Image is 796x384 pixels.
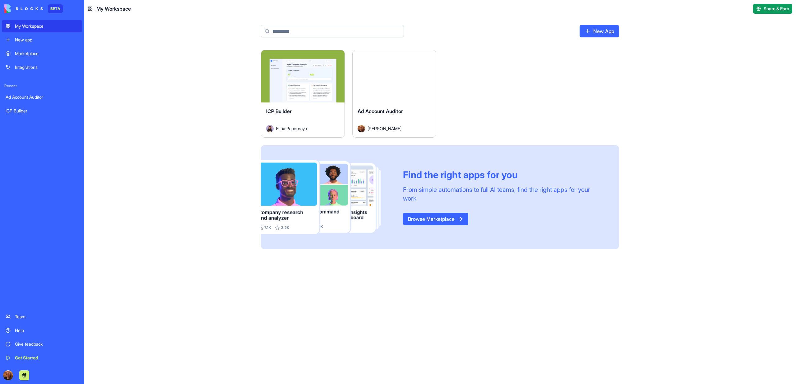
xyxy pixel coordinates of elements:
div: Help [15,327,78,334]
div: Get Started [15,355,78,361]
div: Team [15,314,78,320]
div: From simple automations to full AI teams, find the right apps for your work [403,185,604,203]
div: ICP Builder [6,108,78,114]
a: New app [2,34,82,46]
a: New App [580,25,619,37]
img: Avatar [266,125,274,132]
img: Frame_181_egmpey.png [261,160,393,235]
a: Give feedback [2,338,82,350]
span: [PERSON_NAME] [368,125,401,132]
span: My Workspace [96,5,131,12]
a: Ad Account Auditor [2,91,82,103]
div: Marketplace [15,50,78,57]
div: Integrations [15,64,78,70]
button: Share & Earn [753,4,792,14]
span: ICP Builder [266,108,292,114]
img: logo [4,4,43,13]
a: Get Started [2,352,82,364]
span: Recent [2,83,82,88]
span: Elina Papernaya [276,125,307,132]
a: ICP Builder [2,105,82,117]
span: Ad Account Auditor [358,108,403,114]
a: Team [2,311,82,323]
div: Find the right apps for you [403,169,604,180]
a: My Workspace [2,20,82,32]
a: Browse Marketplace [403,213,468,225]
div: New app [15,37,78,43]
img: Avatar [358,125,365,132]
span: Share & Earn [764,6,789,12]
a: BETA [4,4,63,13]
a: Ad Account AuditorAvatar[PERSON_NAME] [352,50,436,138]
div: BETA [48,4,63,13]
a: Help [2,324,82,337]
a: Marketplace [2,47,82,60]
div: Give feedback [15,341,78,347]
div: Ad Account Auditor [6,94,78,100]
a: Integrations [2,61,82,73]
div: My Workspace [15,23,78,29]
img: ACg8ocKW1DqRt3DzdFhaMOehSF_DUco4x3vN4-i2MIuDdUBhkNTw4YU=s96-c [3,370,13,380]
a: ICP BuilderAvatarElina Papernaya [261,50,345,138]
